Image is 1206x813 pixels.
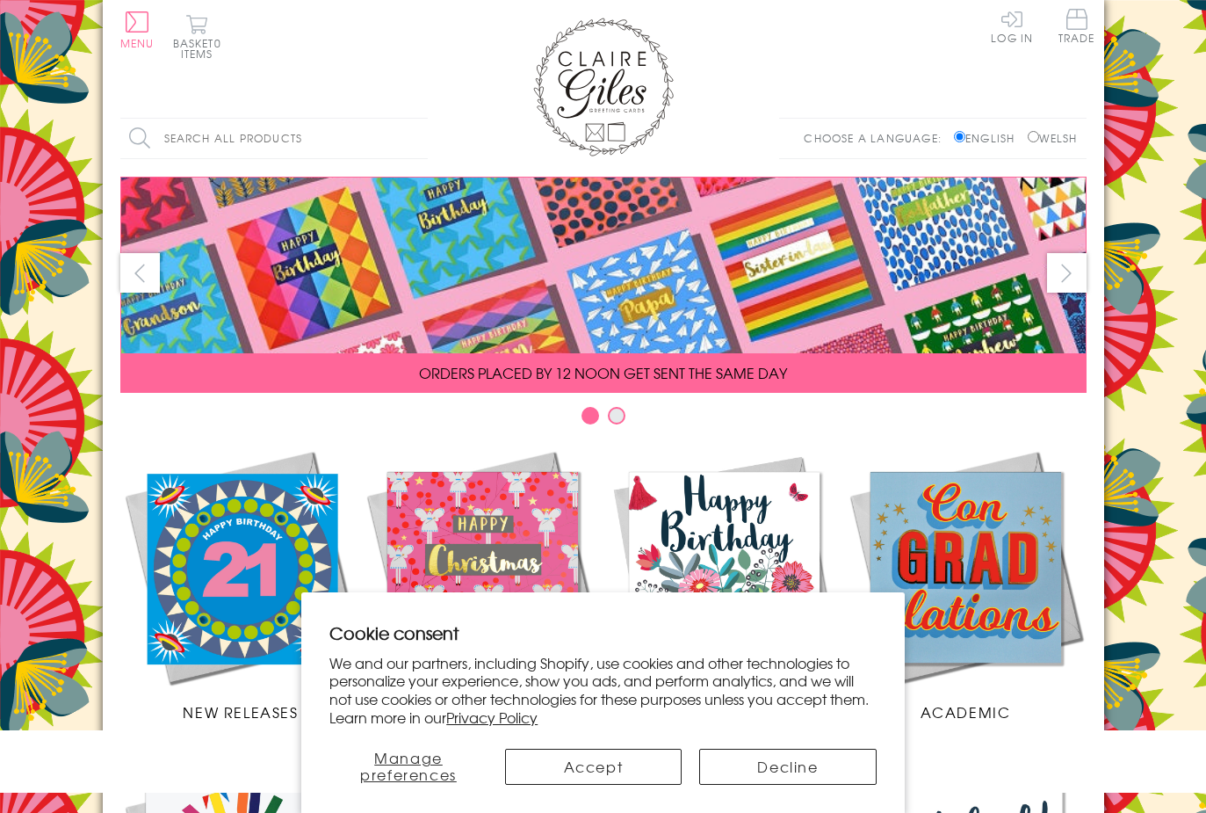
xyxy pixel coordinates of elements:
a: Christmas [362,446,603,722]
label: Welsh [1028,130,1078,146]
button: Carousel Page 2 [608,407,625,425]
a: Privacy Policy [446,707,538,728]
button: prev [120,253,160,293]
span: ORDERS PLACED BY 12 NOON GET SENT THE SAME DAY [419,362,787,383]
button: Basket0 items [173,14,221,59]
a: Academic [845,446,1087,722]
p: We and our partners, including Shopify, use cookies and other technologies to personalize your ex... [329,654,877,727]
span: Manage preferences [360,747,457,785]
span: 0 items [181,35,221,62]
a: Log In [991,9,1033,43]
span: Trade [1058,9,1095,43]
input: Search all products [120,119,428,158]
input: English [954,131,965,142]
div: Carousel Pagination [120,406,1087,433]
button: Accept [505,749,682,785]
span: Menu [120,35,155,51]
img: Claire Giles Greetings Cards [533,18,674,156]
h2: Cookie consent [329,621,877,645]
input: Search [410,119,428,158]
a: New Releases [120,446,362,722]
a: Trade [1058,9,1095,47]
span: Academic [921,701,1011,722]
input: Welsh [1028,131,1039,142]
p: Choose a language: [804,130,950,146]
button: Manage preferences [329,749,487,785]
span: New Releases [183,701,298,722]
label: English [954,130,1023,146]
button: Menu [120,11,155,48]
button: next [1047,253,1087,293]
a: Birthdays [603,446,845,722]
button: Decline [699,749,877,785]
button: Carousel Page 1 (Current Slide) [581,407,599,425]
